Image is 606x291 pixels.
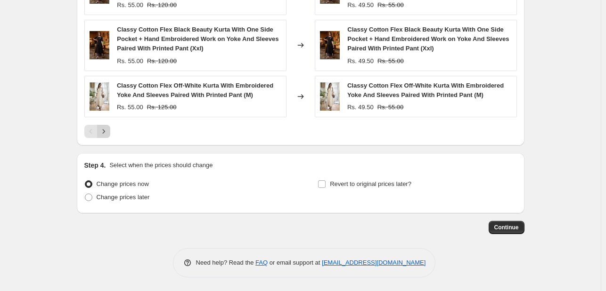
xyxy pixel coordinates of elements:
[97,125,110,138] button: Next
[347,26,509,52] span: Classy Cotton Flex Black Beauty Kurta With One Side Pocket + Hand Embroidered Work on Yoke And Sl...
[97,180,149,187] span: Change prices now
[347,82,504,98] span: Classy Cotton Flex Off-White Kurta With Embroidered Yoke And Sleeves Paired With Printed Pant (M)
[347,0,374,10] div: Rs. 49.50
[109,161,213,170] p: Select when the prices should change
[97,194,150,201] span: Change prices later
[196,259,256,266] span: Need help? Read the
[117,82,273,98] span: Classy Cotton Flex Off-White Kurta With Embroidered Yoke And Sleeves Paired With Printed Pant (M)
[489,221,524,234] button: Continue
[494,224,519,231] span: Continue
[268,259,322,266] span: or email support at
[322,259,426,266] a: [EMAIL_ADDRESS][DOMAIN_NAME]
[90,31,110,59] img: IMG-1766_80x.jpg
[147,0,177,10] strike: Rs. 120.00
[320,82,340,111] img: 3A1A3CB2-923E-4E2F-BD50-CE262262D95D_80x.jpg
[347,57,374,66] div: Rs. 49.50
[84,161,106,170] h2: Step 4.
[320,31,340,59] img: IMG-1766_80x.jpg
[377,57,404,66] strike: Rs. 55.00
[147,57,177,66] strike: Rs. 120.00
[147,103,177,112] strike: Rs. 125.00
[117,0,143,10] div: Rs. 55.00
[377,103,404,112] strike: Rs. 55.00
[84,125,110,138] nav: Pagination
[117,103,143,112] div: Rs. 55.00
[117,57,143,66] div: Rs. 55.00
[90,82,109,111] img: 3A1A3CB2-923E-4E2F-BD50-CE262262D95D_80x.jpg
[255,259,268,266] a: FAQ
[330,180,411,187] span: Revert to original prices later?
[377,0,404,10] strike: Rs. 55.00
[117,26,278,52] span: Classy Cotton Flex Black Beauty Kurta With One Side Pocket + Hand Embroidered Work on Yoke And Sl...
[347,103,374,112] div: Rs. 49.50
